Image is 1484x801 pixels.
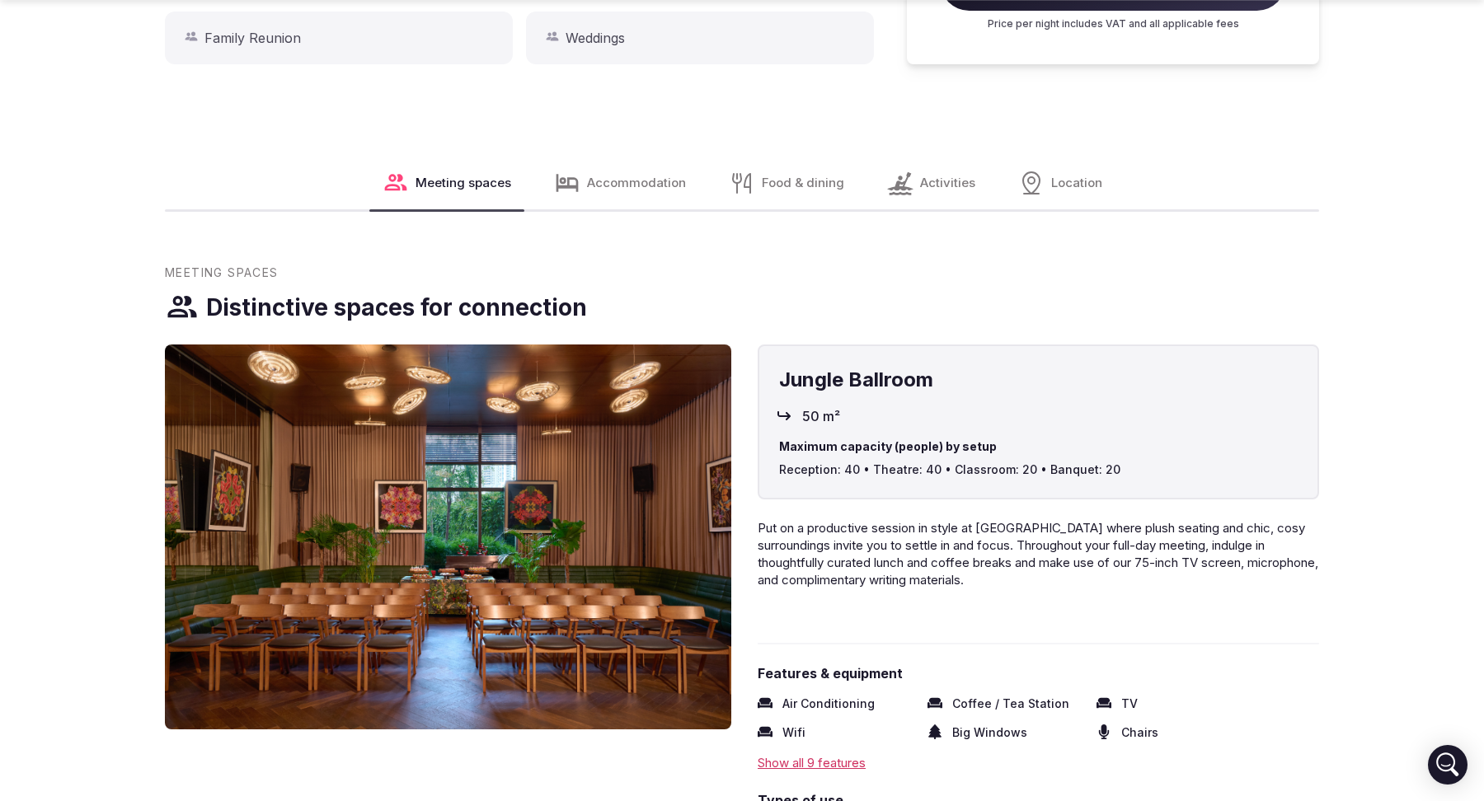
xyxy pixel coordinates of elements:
[1428,745,1468,785] div: Open Intercom Messenger
[587,174,686,191] span: Accommodation
[758,754,1319,771] div: Show all 9 features
[758,520,1318,588] span: Put on a productive session in style at [GEOGRAPHIC_DATA] where plush seating and chic, cosy surr...
[1121,696,1138,712] span: TV
[165,265,279,281] span: Meeting Spaces
[940,17,1286,31] p: Price per night includes VAT and all applicable fees
[952,724,1027,741] span: Big Windows
[1051,174,1102,191] span: Location
[779,366,1298,394] h4: Jungle Ballroom
[920,174,975,191] span: Activities
[779,438,1298,455] span: Maximum capacity (people) by setup
[165,344,731,729] img: Gallery image 1
[206,292,587,324] h3: Distinctive spaces for connection
[782,696,875,712] span: Air Conditioning
[762,174,844,191] span: Food & dining
[779,461,1298,478] span: Reception: 40 • Theatre: 40 • Classroom: 20 • Banquet: 20
[758,664,1319,682] span: Features & equipment
[782,724,805,741] span: Wifi
[416,174,511,191] span: Meeting spaces
[952,696,1069,712] span: Coffee / Tea Station
[802,407,840,425] span: 50 m²
[1121,724,1158,741] span: Chairs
